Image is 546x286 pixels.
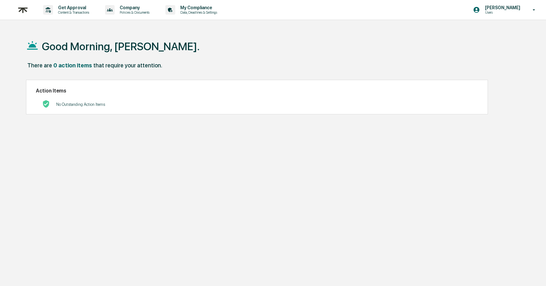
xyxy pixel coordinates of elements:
[42,100,50,108] img: No Actions logo
[53,62,92,69] div: 0 action items
[56,102,105,107] p: No Outstanding Action Items
[53,10,92,15] p: Content & Transactions
[15,2,30,18] img: logo
[480,10,523,15] p: Users
[115,5,153,10] p: Company
[175,5,220,10] p: My Compliance
[53,5,92,10] p: Get Approval
[36,88,478,94] h2: Action Items
[480,5,523,10] p: [PERSON_NAME]
[175,10,220,15] p: Data, Deadlines & Settings
[115,10,153,15] p: Policies & Documents
[93,62,162,69] div: that require your attention.
[42,40,200,53] h1: Good Morning, [PERSON_NAME].
[27,62,52,69] div: There are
